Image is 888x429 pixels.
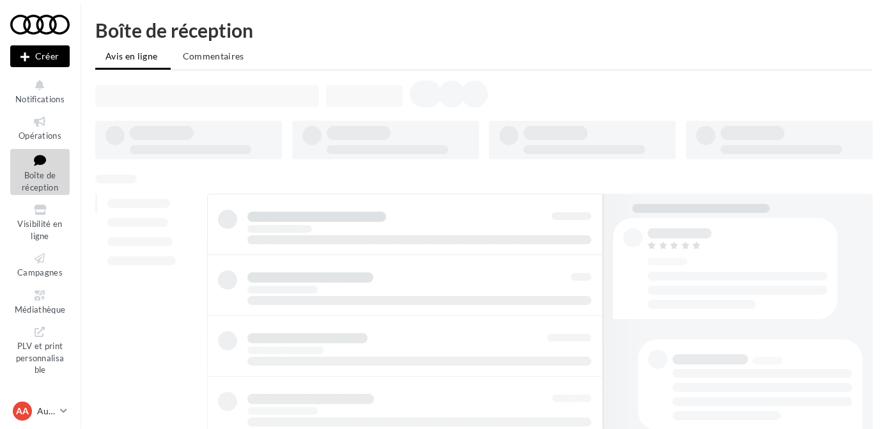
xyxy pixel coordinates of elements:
[10,149,70,196] a: Boîte de réception
[10,249,70,280] a: Campagnes
[22,170,58,192] span: Boîte de réception
[16,338,65,375] span: PLV et print personnalisable
[10,322,70,378] a: PLV et print personnalisable
[16,405,29,417] span: AA
[10,200,70,244] a: Visibilité en ligne
[15,94,65,104] span: Notifications
[15,304,66,315] span: Médiathèque
[10,45,70,67] button: Créer
[10,75,70,107] button: Notifications
[10,112,70,143] a: Opérations
[10,286,70,317] a: Médiathèque
[10,399,70,423] a: AA Audi AGEN
[17,267,63,277] span: Campagnes
[37,405,55,417] p: Audi AGEN
[183,51,244,61] span: Commentaires
[10,45,70,67] div: Nouvelle campagne
[19,130,61,141] span: Opérations
[17,219,62,241] span: Visibilité en ligne
[95,20,873,40] div: Boîte de réception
